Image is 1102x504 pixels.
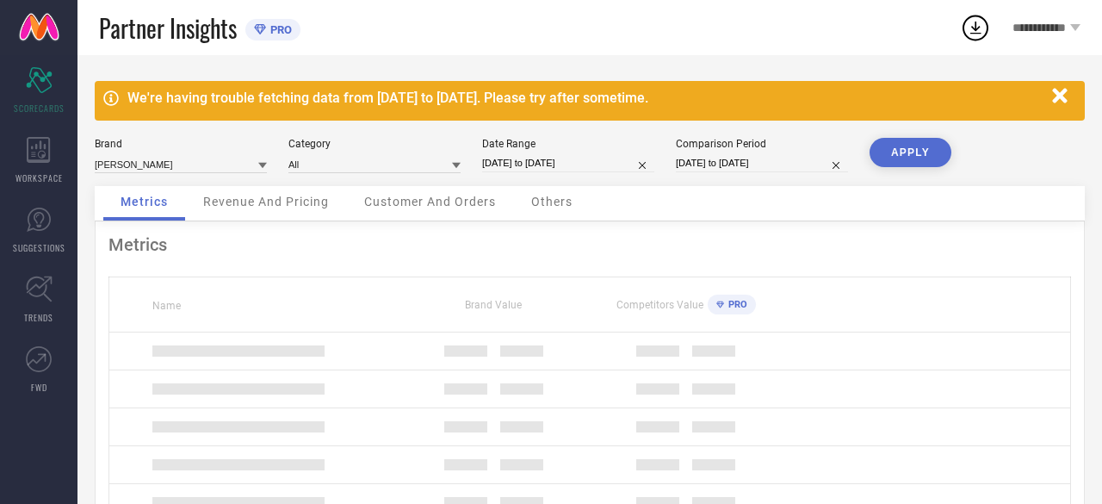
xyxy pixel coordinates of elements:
[288,138,461,150] div: Category
[465,299,522,311] span: Brand Value
[676,138,848,150] div: Comparison Period
[482,154,654,172] input: Select date range
[152,300,181,312] span: Name
[108,234,1071,255] div: Metrics
[364,195,496,208] span: Customer And Orders
[676,154,848,172] input: Select comparison period
[24,311,53,324] span: TRENDS
[266,23,292,36] span: PRO
[15,171,63,184] span: WORKSPACE
[95,138,267,150] div: Brand
[99,10,237,46] span: Partner Insights
[13,241,65,254] span: SUGGESTIONS
[724,299,747,310] span: PRO
[127,90,1043,106] div: We're having trouble fetching data from [DATE] to [DATE]. Please try after sometime.
[870,138,951,167] button: APPLY
[31,381,47,394] span: FWD
[203,195,329,208] span: Revenue And Pricing
[531,195,573,208] span: Others
[14,102,65,115] span: SCORECARDS
[960,12,991,43] div: Open download list
[482,138,654,150] div: Date Range
[121,195,168,208] span: Metrics
[616,299,703,311] span: Competitors Value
